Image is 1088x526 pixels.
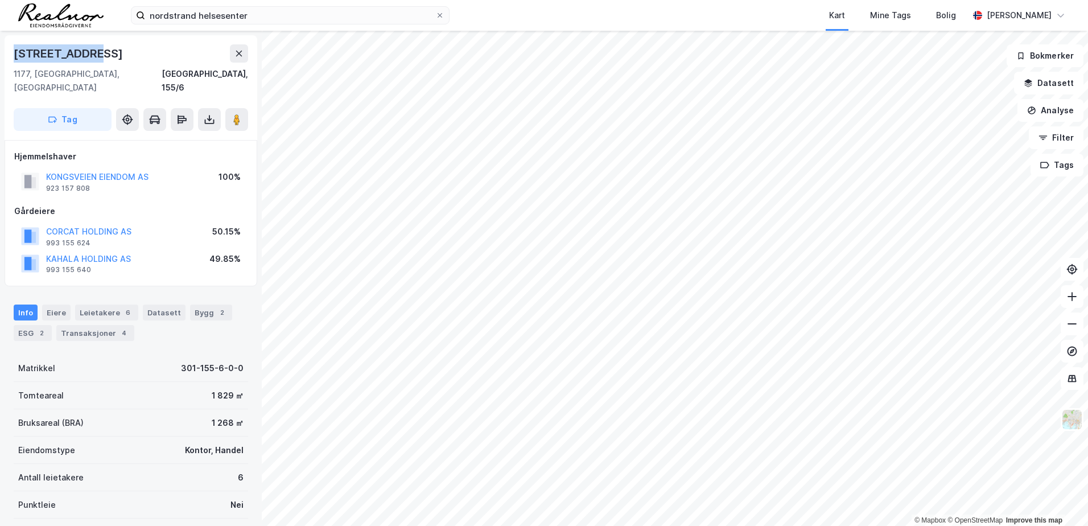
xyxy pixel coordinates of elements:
[18,416,84,430] div: Bruksareal (BRA)
[143,305,186,320] div: Datasett
[870,9,911,22] div: Mine Tags
[947,516,1003,524] a: OpenStreetMap
[18,389,64,402] div: Tomteareal
[14,67,162,94] div: 1177, [GEOGRAPHIC_DATA], [GEOGRAPHIC_DATA]
[42,305,71,320] div: Eiere
[212,225,241,239] div: 50.15%
[46,265,91,274] div: 993 155 640
[162,67,248,94] div: [GEOGRAPHIC_DATA], 155/6
[14,325,52,341] div: ESG
[1031,154,1083,176] button: Tags
[18,471,84,484] div: Antall leietakere
[14,150,248,163] div: Hjemmelshaver
[118,327,130,339] div: 4
[936,9,956,22] div: Bolig
[1006,516,1062,524] a: Improve this map
[14,204,248,218] div: Gårdeiere
[209,252,241,266] div: 49.85%
[1061,409,1083,430] img: Z
[46,239,90,248] div: 993 155 624
[18,3,104,27] img: realnor-logo.934646d98de889bb5806.png
[122,307,134,318] div: 6
[18,443,75,457] div: Eiendomstype
[216,307,228,318] div: 2
[14,305,38,320] div: Info
[212,416,244,430] div: 1 268 ㎡
[190,305,232,320] div: Bygg
[1017,99,1083,122] button: Analyse
[181,361,244,375] div: 301-155-6-0-0
[987,9,1052,22] div: [PERSON_NAME]
[212,389,244,402] div: 1 829 ㎡
[75,305,138,320] div: Leietakere
[56,325,134,341] div: Transaksjoner
[18,498,56,512] div: Punktleie
[185,443,244,457] div: Kontor, Handel
[14,108,112,131] button: Tag
[1031,471,1088,526] div: Kontrollprogram for chat
[238,471,244,484] div: 6
[1007,44,1083,67] button: Bokmerker
[1014,72,1083,94] button: Datasett
[829,9,845,22] div: Kart
[145,7,435,24] input: Søk på adresse, matrikkel, gårdeiere, leietakere eller personer
[219,170,241,184] div: 100%
[14,44,125,63] div: [STREET_ADDRESS]
[1031,471,1088,526] iframe: Chat Widget
[36,327,47,339] div: 2
[18,361,55,375] div: Matrikkel
[1029,126,1083,149] button: Filter
[230,498,244,512] div: Nei
[46,184,90,193] div: 923 157 808
[914,516,946,524] a: Mapbox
